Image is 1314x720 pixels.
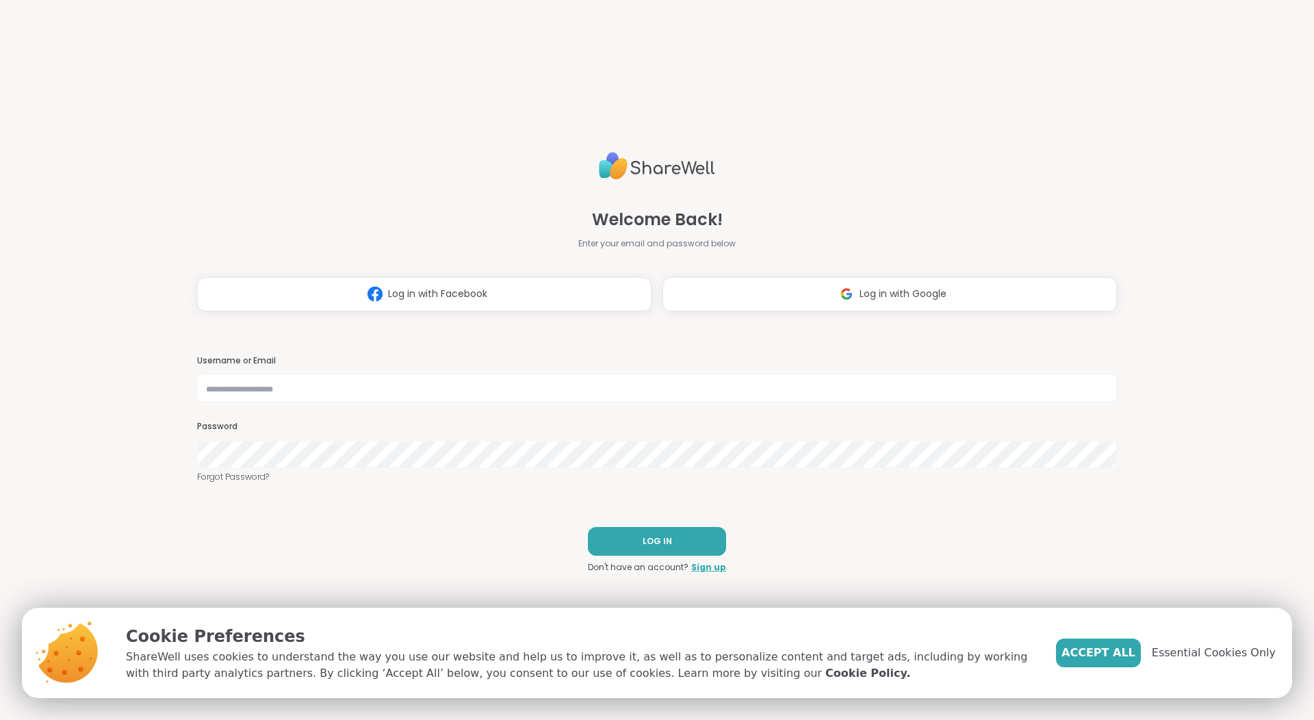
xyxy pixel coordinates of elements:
button: Log in with Facebook [197,277,652,311]
span: Log in with Google [860,287,946,301]
span: Enter your email and password below [578,237,736,250]
a: Cookie Policy. [825,665,910,682]
img: ShareWell Logomark [834,281,860,307]
a: Sign up [691,561,726,574]
button: Accept All [1056,639,1141,667]
button: LOG IN [588,527,726,556]
span: Log in with Facebook [388,287,487,301]
img: ShareWell Logomark [362,281,388,307]
h3: Username or Email [197,355,1117,367]
span: LOG IN [643,535,672,548]
span: Welcome Back! [592,207,723,232]
span: Essential Cookies Only [1152,645,1276,661]
h3: Password [197,421,1117,433]
p: Cookie Preferences [126,624,1034,649]
button: Log in with Google [662,277,1117,311]
span: Accept All [1061,645,1135,661]
a: Forgot Password? [197,471,1117,483]
p: ShareWell uses cookies to understand the way you use our website and help us to improve it, as we... [126,649,1034,682]
span: Don't have an account? [588,561,688,574]
img: ShareWell Logo [599,146,715,185]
